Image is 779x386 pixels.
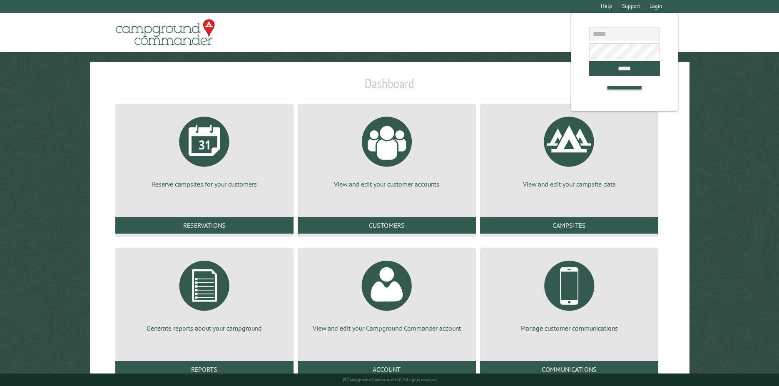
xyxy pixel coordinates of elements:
[125,254,284,333] a: Generate reports about your campground
[490,179,648,189] p: View and edit your campsite data
[125,324,284,333] p: Generate reports about your campground
[308,254,466,333] a: View and edit your Campground Commander account
[298,217,476,234] a: Customers
[115,361,294,378] a: Reports
[480,217,658,234] a: Campsites
[480,361,658,378] a: Communications
[298,361,476,378] a: Account
[113,16,217,49] img: Campground Commander
[113,75,666,98] h1: Dashboard
[308,110,466,189] a: View and edit your customer accounts
[308,179,466,189] p: View and edit your customer accounts
[125,110,284,189] a: Reserve campsites for your customers
[490,254,648,333] a: Manage customer communications
[490,110,648,189] a: View and edit your campsite data
[490,324,648,333] p: Manage customer communications
[343,377,437,382] small: © Campground Commander LLC. All rights reserved.
[115,217,294,234] a: Reservations
[308,324,466,333] p: View and edit your Campground Commander account
[125,179,284,189] p: Reserve campsites for your customers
